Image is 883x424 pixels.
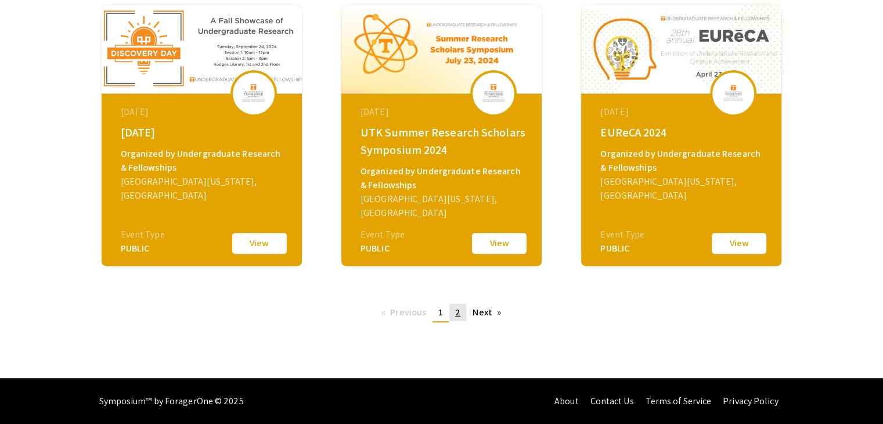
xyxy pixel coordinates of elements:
span: 1 [438,306,443,318]
div: EUReCA 2024 [600,124,765,141]
div: Organized by Undergraduate Research & Fellowships [121,147,286,175]
iframe: Chat [9,372,49,415]
button: View [230,231,289,256]
div: [GEOGRAPHIC_DATA][US_STATE], [GEOGRAPHIC_DATA] [361,192,525,220]
div: [DATE] [361,105,525,119]
a: Next page [467,304,507,321]
img: eureca-2024_eventLogo_7f470d_.png [716,78,751,107]
div: Organized by Undergraduate Research & Fellowships [361,164,525,192]
span: Previous [390,306,426,318]
div: [GEOGRAPHIC_DATA][US_STATE], [GEOGRAPHIC_DATA] [121,175,286,203]
button: View [470,231,528,256]
div: Event Type [600,228,644,242]
span: 2 [455,306,460,318]
div: Event Type [121,228,165,242]
img: eureca-2024_eventCoverPhoto_40f620__thumb.jpg [581,5,781,94]
a: Privacy Policy [723,395,778,407]
div: Event Type [361,228,405,242]
div: [DATE] [121,124,286,141]
div: Organized by Undergraduate Research & Fellowships [600,147,765,175]
div: PUBLIC [361,242,405,256]
img: utk-summer-research-scholars-symposium-2024_eventLogo_306177_.jpg [476,78,511,107]
img: discovery-day-2024_eventCoverPhoto_931218__thumb.png [102,5,302,94]
ul: Pagination [376,304,507,322]
div: PUBLIC [121,242,165,256]
a: Contact Us [590,395,633,407]
img: utk-summer-research-scholars-symposium-2024_eventCoverPhoto_c12fa8__thumb.png [341,5,542,94]
div: [DATE] [121,105,286,119]
a: About [554,395,579,407]
div: UTK Summer Research Scholars Symposium 2024 [361,124,525,159]
img: discovery-day-2024_eventLogo_a8202a_.jpg [236,78,271,107]
div: [DATE] [600,105,765,119]
div: [GEOGRAPHIC_DATA][US_STATE], [GEOGRAPHIC_DATA] [600,175,765,203]
button: View [710,231,768,256]
a: Terms of Service [645,395,711,407]
div: PUBLIC [600,242,644,256]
